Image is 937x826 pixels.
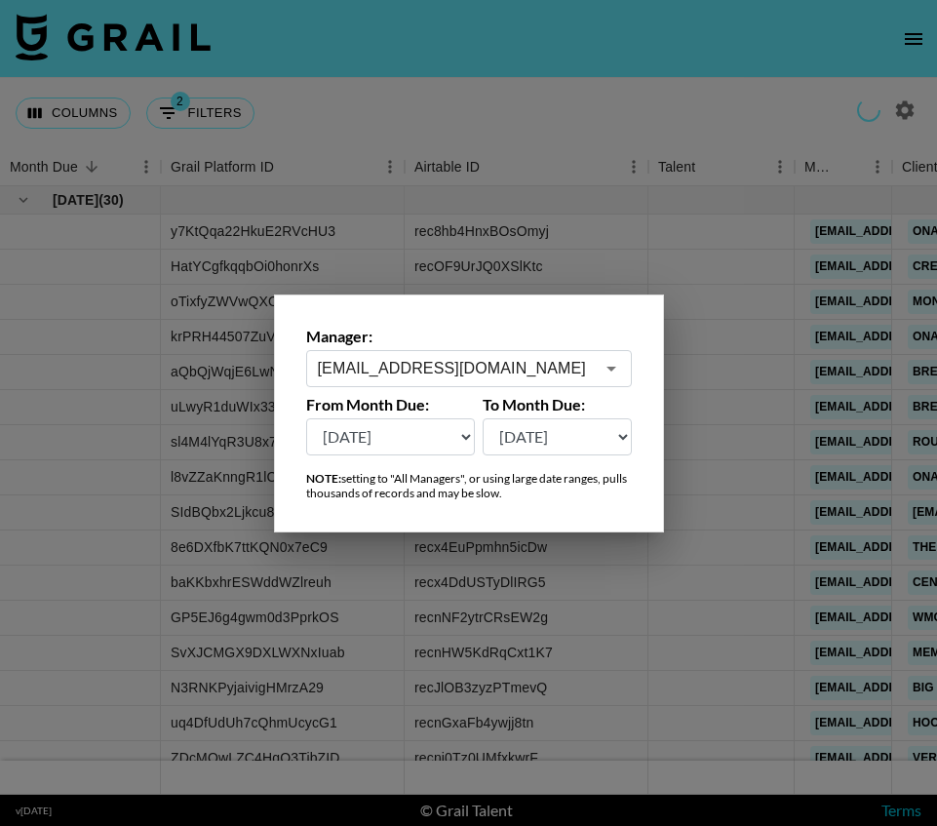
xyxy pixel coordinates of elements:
[598,355,625,382] button: Open
[306,395,476,414] label: From Month Due:
[483,395,632,414] label: To Month Due:
[306,471,632,500] div: setting to "All Managers", or using large date ranges, pulls thousands of records and may be slow.
[306,327,632,346] label: Manager:
[306,471,341,486] strong: NOTE:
